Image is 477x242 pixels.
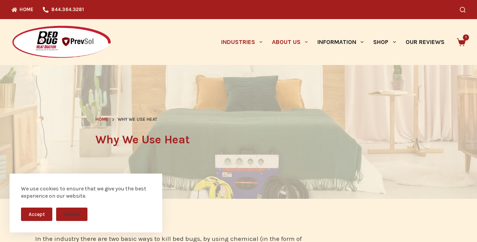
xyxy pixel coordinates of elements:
div: We use cookies to ensure that we give you the best experience on our website. [21,185,151,200]
span: Home [95,117,108,122]
nav: Primary [216,19,449,65]
a: Information [313,19,369,65]
h1: Why We Use Heat [95,131,382,148]
a: Our Reviews [401,19,449,65]
a: Home [95,116,108,123]
img: Prevsol/Bed Bug Heat Doctor [11,25,112,59]
button: Accept [21,208,52,221]
span: Why We Use Heat [118,116,157,123]
button: Search [460,7,466,13]
button: Open LiveChat chat widget [6,3,29,26]
span: 1 [463,34,469,41]
button: Decline [56,208,87,221]
a: Industries [216,19,267,65]
a: Shop [369,19,401,65]
a: About Us [267,19,312,65]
